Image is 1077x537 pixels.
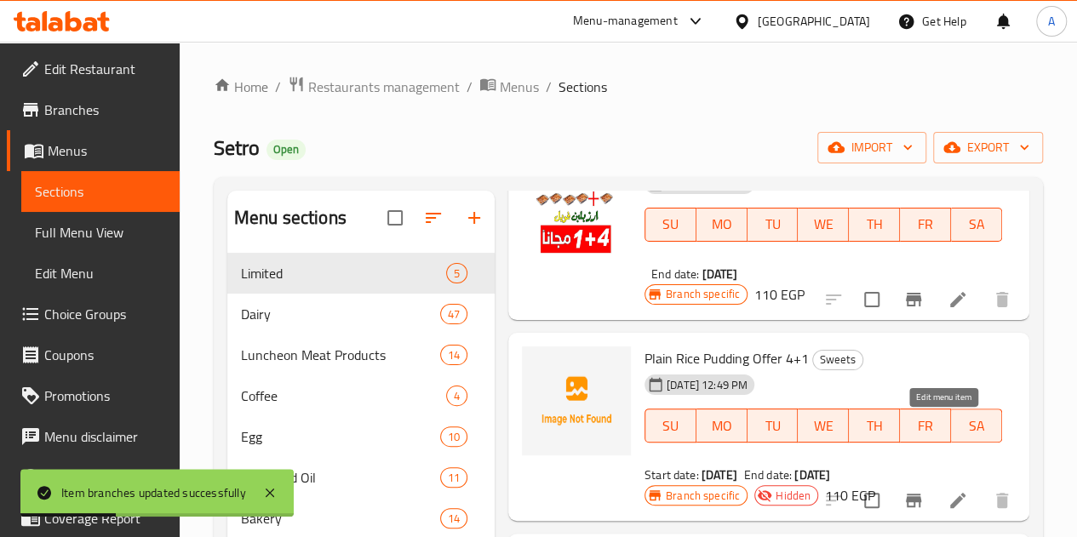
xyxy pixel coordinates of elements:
[794,464,830,486] b: [DATE]
[377,200,413,236] span: Select all sections
[644,464,699,486] span: Start date:
[651,263,699,285] span: End date:
[744,464,792,486] span: End date:
[35,181,166,202] span: Sections
[900,208,951,242] button: FR
[958,414,995,438] span: SA
[35,222,166,243] span: Full Menu View
[1048,12,1055,31] span: A
[854,483,890,518] span: Select to update
[214,76,1043,98] nav: breadcrumb
[948,289,968,310] a: Edit menu item
[44,426,166,447] span: Menu disclaimer
[447,266,467,282] span: 5
[440,467,467,488] div: items
[900,408,951,443] button: FR
[241,263,446,283] span: Limited
[703,414,741,438] span: MO
[234,205,347,231] h2: Menu sections
[7,334,180,375] a: Coupons
[7,49,180,89] a: Edit Restaurant
[652,212,690,237] span: SU
[817,132,926,163] button: import
[546,77,552,97] li: /
[275,77,281,97] li: /
[21,253,180,294] a: Edit Menu
[241,467,440,488] div: Ghee And Oil
[241,508,440,528] div: Bakery
[7,89,180,130] a: Branches
[48,140,166,161] span: Menus
[227,334,495,375] div: Luncheon Meat Products14
[856,212,893,237] span: TH
[44,304,166,324] span: Choice Groups
[241,345,440,365] span: Luncheon Meat Products
[702,464,737,486] b: [DATE]
[35,263,166,283] span: Edit Menu
[659,488,747,504] span: Branch specific
[241,386,446,406] div: Coffee
[652,414,690,438] span: SU
[812,350,863,370] div: Sweets
[798,208,849,242] button: WE
[44,345,166,365] span: Coupons
[644,408,696,443] button: SU
[798,408,849,443] button: WE
[214,77,268,97] a: Home
[413,197,454,238] span: Sort sections
[982,279,1023,320] button: delete
[831,137,913,158] span: import
[559,77,607,97] span: Sections
[441,511,467,527] span: 14
[522,145,631,254] img: Rice Setro Pudding Foil 4+1 Offer
[21,212,180,253] a: Full Menu View
[644,208,696,242] button: SU
[696,408,748,443] button: MO
[440,345,467,365] div: items
[227,457,495,498] div: Ghee And Oil11
[769,488,817,504] span: Hidden
[446,263,467,283] div: items
[479,76,539,98] a: Menus
[573,11,678,31] div: Menu-management
[754,414,792,438] span: TU
[856,414,893,438] span: TH
[982,480,1023,521] button: delete
[227,294,495,334] div: Dairy47
[467,77,473,97] li: /
[308,77,460,97] span: Restaurants management
[748,408,799,443] button: TU
[748,208,799,242] button: TU
[44,467,166,488] span: Upsell
[644,346,809,371] span: Plain Rice Pudding Offer 4+1
[805,212,842,237] span: WE
[227,253,495,294] div: Limited5
[241,426,440,447] span: Egg
[854,282,890,317] span: Select to update
[758,12,870,31] div: [GEOGRAPHIC_DATA]
[61,483,246,502] div: Item branches updated successfully
[454,197,495,238] button: Add section
[7,416,180,457] a: Menu disclaimer
[266,142,306,157] span: Open
[500,77,539,97] span: Menus
[44,508,166,528] span: Coverage Report
[447,388,467,404] span: 4
[21,171,180,212] a: Sections
[933,132,1043,163] button: export
[951,208,1002,242] button: SA
[958,212,995,237] span: SA
[214,129,260,167] span: Setro
[44,100,166,120] span: Branches
[227,416,495,457] div: Egg10
[702,263,737,285] b: [DATE]
[441,429,467,445] span: 10
[266,140,306,160] div: Open
[893,480,934,521] button: Branch-specific-item
[849,408,900,443] button: TH
[288,76,460,98] a: Restaurants management
[813,350,862,369] span: Sweets
[440,304,467,324] div: items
